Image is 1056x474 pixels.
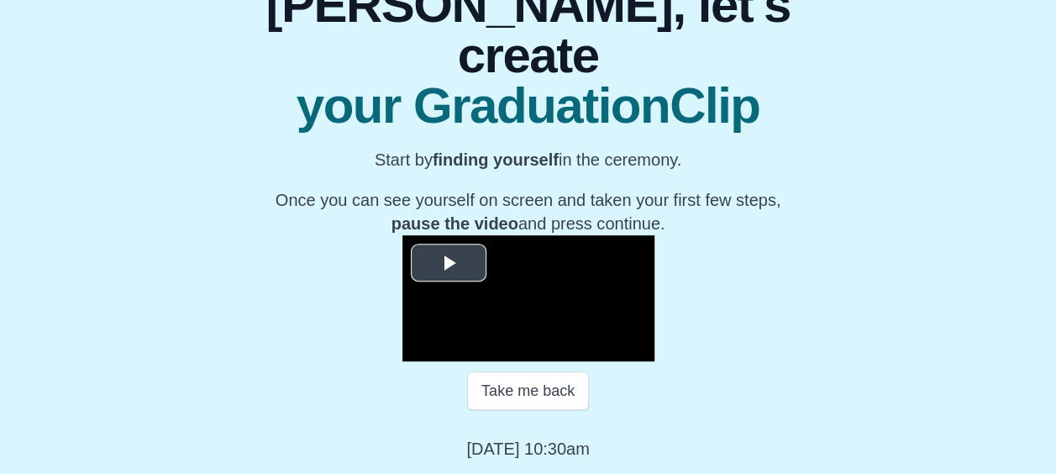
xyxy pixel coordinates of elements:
p: Once you can see yourself on screen and taken your first few steps, and press continue. [264,188,792,235]
button: Play Video [411,244,486,282]
b: finding yourself [433,150,559,169]
p: Start by in the ceremony. [264,148,792,171]
span: your GraduationClip [264,81,792,131]
b: pause the video [391,214,518,233]
p: [DATE] 10:30am [466,437,589,461]
div: Video Player [402,235,654,361]
button: Take me back [467,371,589,410]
